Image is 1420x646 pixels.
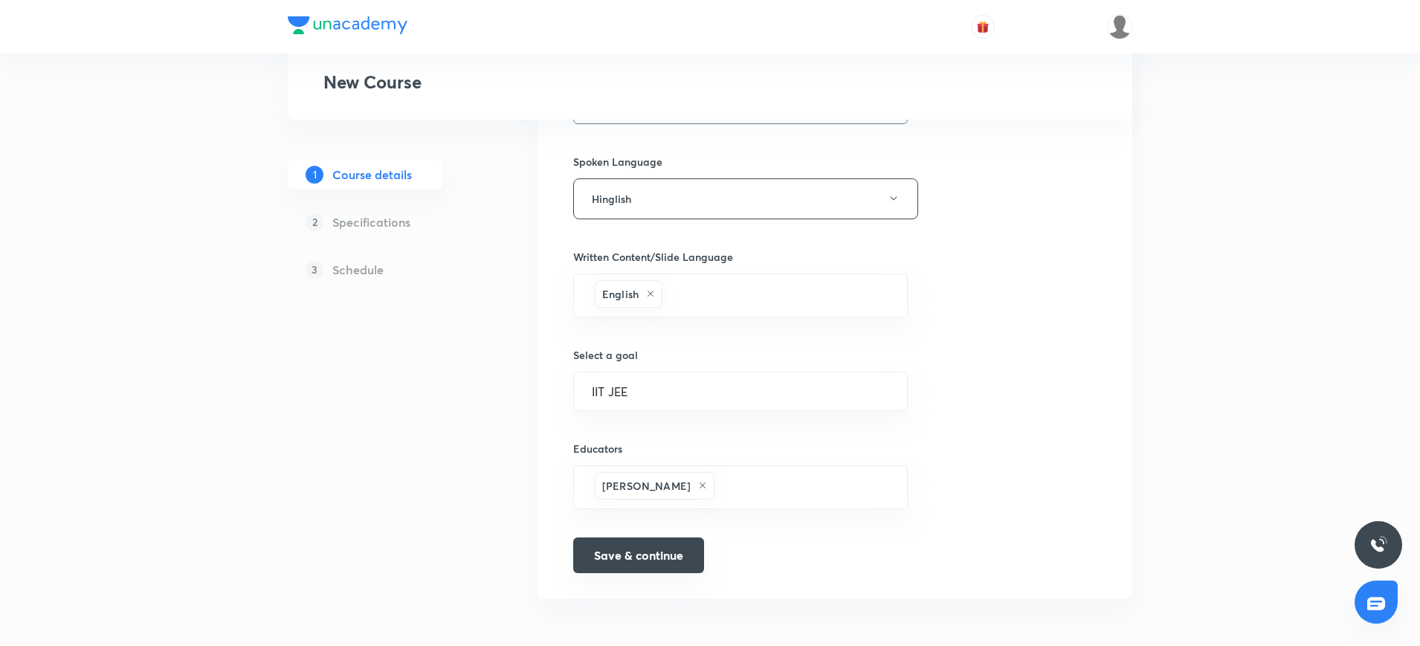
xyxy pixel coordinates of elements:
[332,213,410,231] h5: Specifications
[899,294,902,297] button: Open
[306,166,323,184] p: 1
[899,390,902,393] button: Open
[573,154,662,169] h6: Spoken Language
[573,178,918,219] button: Hinglish
[306,213,323,231] p: 2
[573,537,704,573] button: Save & continue
[1369,536,1387,554] img: ttu
[288,16,407,34] img: Company Logo
[573,441,908,456] h6: Educators
[602,286,639,302] h6: English
[971,15,995,39] button: avatar
[592,384,889,398] input: Select a goal
[573,249,908,265] h6: Written Content/Slide Language
[306,261,323,279] p: 3
[288,16,407,38] a: Company Logo
[899,485,902,488] button: Open
[332,166,412,184] h5: Course details
[332,261,384,279] h5: Schedule
[573,347,908,363] h6: Select a goal
[976,20,990,33] img: avatar
[1107,14,1132,39] img: Huzaiff
[323,71,422,93] h3: New Course
[602,478,691,494] h6: [PERSON_NAME]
